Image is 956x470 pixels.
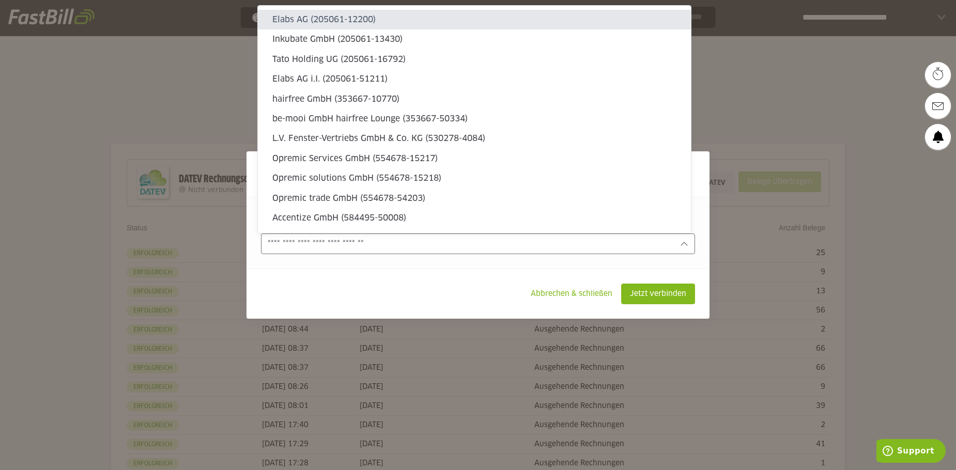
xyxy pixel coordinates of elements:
[258,189,691,208] sl-option: Opremic trade GmbH (554678-54203)
[258,109,691,129] sl-option: be-mooi GmbH hairfree Lounge (353667-50334)
[258,168,691,188] sl-option: Opremic solutions GmbH (554678-15218)
[522,284,621,304] sl-button: Abbrechen & schließen
[258,149,691,168] sl-option: Opremic Services GmbH (554678-15217)
[258,10,691,29] sl-option: Elabs AG (205061-12200)
[258,50,691,69] sl-option: Tato Holding UG (205061-16792)
[258,89,691,109] sl-option: hairfree GmbH (353667-10770)
[258,208,691,228] sl-option: Accentize GmbH (584495-50008)
[621,284,695,304] sl-button: Jetzt verbinden
[258,129,691,148] sl-option: L.V. Fenster-Vertriebs GmbH & Co. KG (530278-4084)
[258,69,691,89] sl-option: Elabs AG i.I. (205061-51211)
[258,228,691,247] sl-option: Ad Mission GmbH (584495-50013)
[876,439,946,465] iframe: Öffnet ein Widget, in dem Sie weitere Informationen finden
[258,29,691,49] sl-option: Inkubate GmbH (205061-13430)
